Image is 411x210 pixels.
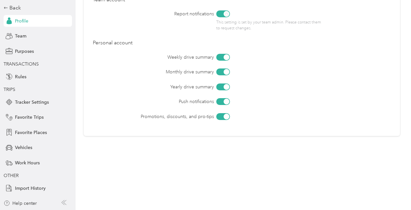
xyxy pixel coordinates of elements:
span: Vehicles [15,144,32,151]
label: Report notifications [129,10,214,17]
label: Yearly drive summary [129,83,214,90]
iframe: Everlance-gr Chat Button Frame [375,173,411,210]
span: Purposes [15,48,34,55]
button: Help center [4,200,37,207]
div: Back [4,4,69,12]
span: TRIPS [4,87,15,92]
span: TRANSACTIONS [4,61,39,67]
label: Weekly drive summary [129,54,214,61]
span: Import History [15,185,46,192]
div: Personal account [93,39,391,47]
span: Team [15,33,26,39]
span: Tracker Settings [15,99,49,106]
span: Work Hours [15,159,40,166]
p: This setting is set by your team admin. Please contact them to request changes. [216,20,325,31]
span: Favorite Places [15,129,47,136]
span: Favorite Trips [15,114,44,121]
span: Profile [15,18,28,24]
label: Promotions, discounts, and pro-tips [129,113,214,120]
label: Monthly drive summary [129,68,214,75]
span: Rules [15,73,26,80]
label: Push notifications [129,98,214,105]
span: OTHER [4,173,19,178]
